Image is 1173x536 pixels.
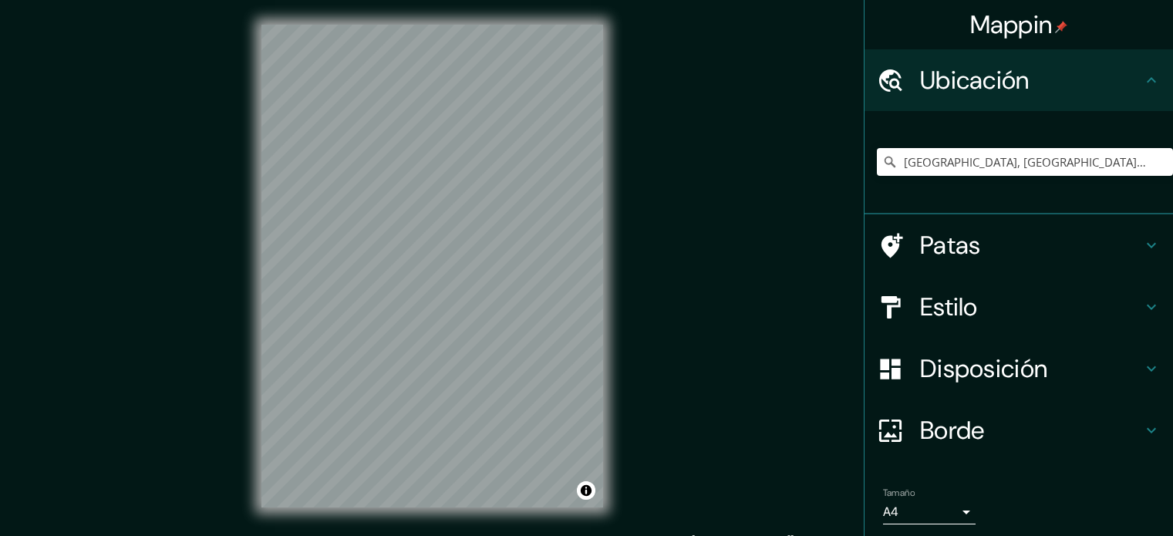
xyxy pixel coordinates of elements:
[577,481,595,500] button: Activar o desactivar atribución
[865,338,1173,399] div: Disposición
[883,487,915,499] font: Tamaño
[877,148,1173,176] input: Elige tu ciudad o zona
[920,291,978,323] font: Estilo
[883,504,898,520] font: A4
[920,352,1047,385] font: Disposición
[865,214,1173,276] div: Patas
[865,49,1173,111] div: Ubicación
[1036,476,1156,519] iframe: Help widget launcher
[261,25,603,507] canvas: Mapa
[865,399,1173,461] div: Borde
[970,8,1053,41] font: Mappin
[920,229,981,261] font: Patas
[865,276,1173,338] div: Estilo
[920,64,1030,96] font: Ubicación
[920,414,985,447] font: Borde
[1055,21,1067,33] img: pin-icon.png
[883,500,976,524] div: A4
